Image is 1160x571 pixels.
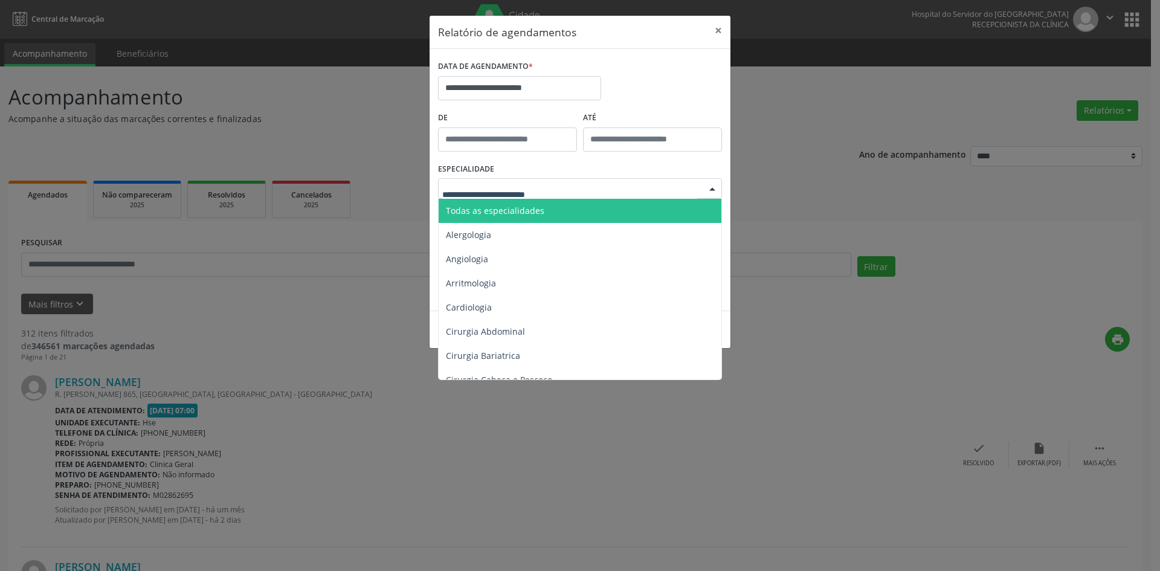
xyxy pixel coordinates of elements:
[706,16,730,45] button: Close
[438,160,494,179] label: ESPECIALIDADE
[438,24,576,40] h5: Relatório de agendamentos
[438,57,533,76] label: DATA DE AGENDAMENTO
[446,205,544,216] span: Todas as especialidades
[446,253,488,265] span: Angiologia
[446,350,520,361] span: Cirurgia Bariatrica
[583,109,722,127] label: ATÉ
[446,302,492,313] span: Cardiologia
[446,374,552,386] span: Cirurgia Cabeça e Pescoço
[446,326,525,337] span: Cirurgia Abdominal
[446,229,491,240] span: Alergologia
[446,277,496,289] span: Arritmologia
[438,109,577,127] label: De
